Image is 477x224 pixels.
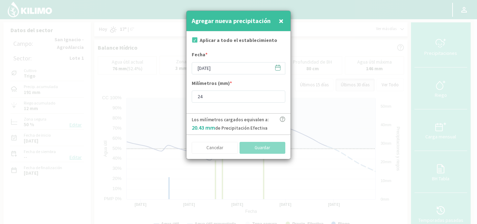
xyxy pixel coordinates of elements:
button: Guardar [240,142,286,154]
h4: Agregar nueva precipitación [192,16,271,26]
label: Aplicar a todo el establecimiento [200,37,277,44]
input: mm [192,91,285,103]
button: Cancelar [192,142,238,154]
label: Fecha [192,51,207,60]
span: × [279,15,284,27]
button: Close [277,14,285,28]
label: Milímetros (mm) [192,80,232,89]
p: Los milímetros cargados equivalen a: de Precipitación Efectiva [192,116,269,132]
span: 20.43 mm [192,124,215,131]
